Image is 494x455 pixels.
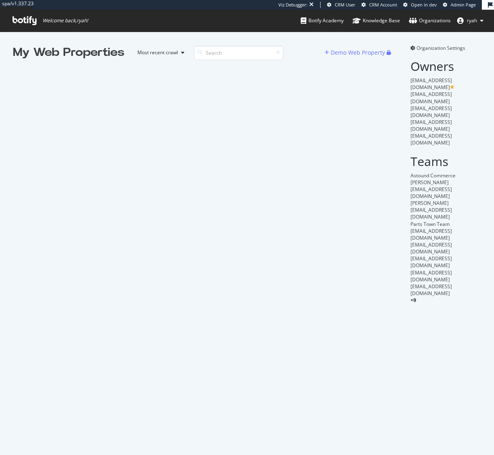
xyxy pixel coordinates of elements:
a: Admin Page [443,2,476,8]
button: Demo Web Property [325,46,387,59]
a: CRM User [327,2,355,8]
div: Astound Commerce [411,172,481,179]
button: Most recent crawl [131,46,188,59]
span: Admin Page [451,2,476,8]
span: [PERSON_NAME][EMAIL_ADDRESS][DOMAIN_NAME] [411,200,452,220]
div: Organizations [409,17,451,25]
input: Search [194,46,283,60]
span: [EMAIL_ADDRESS][DOMAIN_NAME] [411,255,452,269]
a: Organizations [409,10,451,32]
span: [EMAIL_ADDRESS][DOMAIN_NAME] [411,241,452,255]
div: My Web Properties [13,45,124,61]
span: [EMAIL_ADDRESS][DOMAIN_NAME] [411,91,452,104]
div: Knowledge Base [353,17,400,25]
h2: Owners [411,60,481,73]
button: ryah [451,14,490,27]
span: [PERSON_NAME][EMAIL_ADDRESS][DOMAIN_NAME] [411,179,452,200]
span: [EMAIL_ADDRESS][DOMAIN_NAME] [411,283,452,297]
div: Viz Debugger: [278,2,308,8]
span: + 9 [411,297,416,304]
div: Botify Academy [301,17,344,25]
span: CRM Account [369,2,397,8]
span: Welcome back, ryah ! [43,17,88,24]
a: Botify Academy [301,10,344,32]
span: [EMAIL_ADDRESS][DOMAIN_NAME] [411,77,452,91]
div: Most recent crawl [137,50,178,55]
span: ryah [467,17,477,24]
span: [EMAIL_ADDRESS][DOMAIN_NAME] [411,269,452,283]
a: Demo Web Property [325,49,387,56]
div: Parts Town Team [411,221,481,227]
h2: Teams [411,155,481,168]
span: [EMAIL_ADDRESS][DOMAIN_NAME] [411,119,452,132]
span: CRM User [335,2,355,8]
span: Organization Settings [417,45,465,51]
span: [EMAIL_ADDRESS][DOMAIN_NAME] [411,105,452,119]
a: Knowledge Base [353,10,400,32]
span: Open in dev [411,2,437,8]
span: [EMAIL_ADDRESS][DOMAIN_NAME] [411,132,452,146]
a: Open in dev [403,2,437,8]
a: CRM Account [361,2,397,8]
span: [EMAIL_ADDRESS][DOMAIN_NAME] [411,227,452,241]
div: Demo Web Property [331,49,385,57]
